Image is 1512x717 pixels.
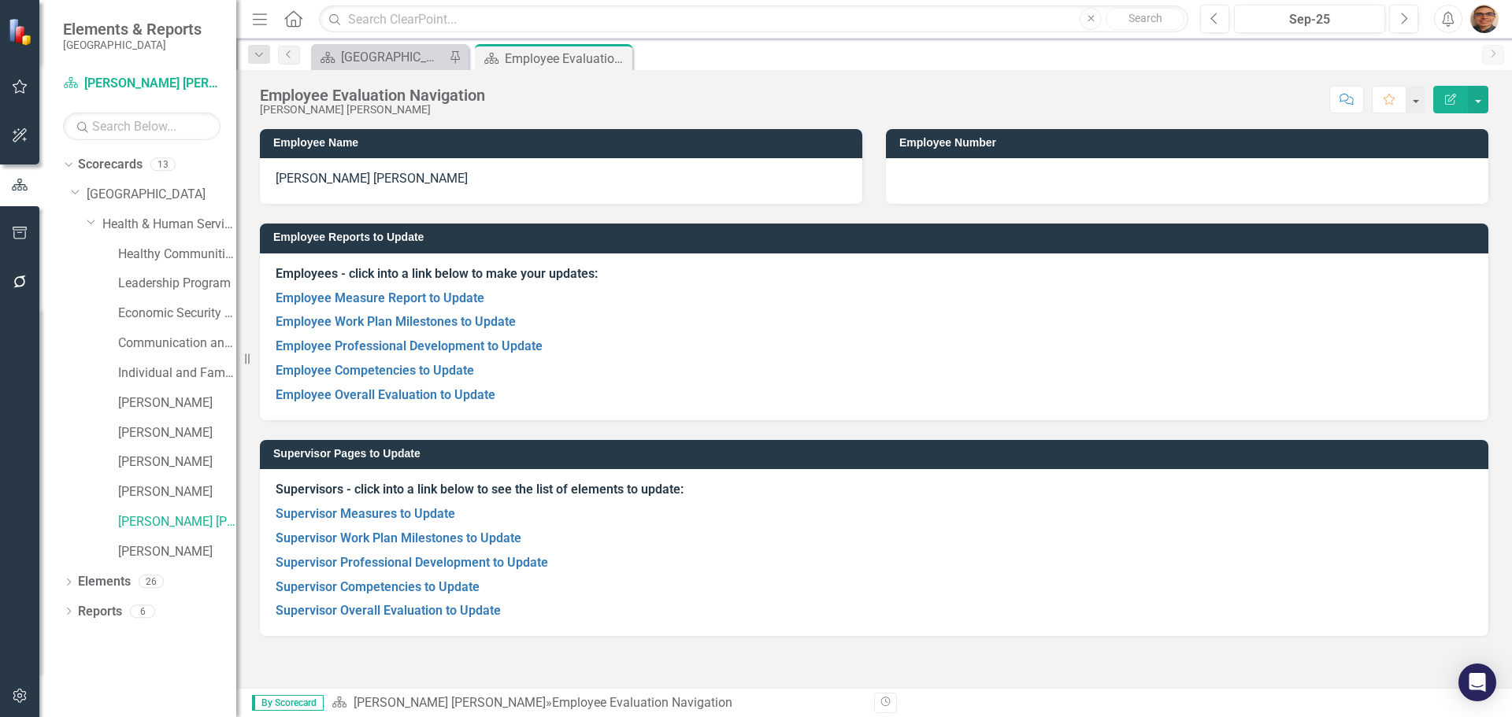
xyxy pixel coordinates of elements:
[63,20,202,39] span: Elements & Reports
[273,137,854,149] h3: Employee Name
[8,18,35,46] img: ClearPoint Strategy
[276,170,847,188] p: [PERSON_NAME] [PERSON_NAME]
[1106,8,1184,30] button: Search
[78,156,143,174] a: Scorecards
[276,603,501,618] a: Supervisor Overall Evaluation to Update
[1458,663,1496,701] div: Open Intercom Messenger
[63,75,220,93] a: [PERSON_NAME] [PERSON_NAME]
[276,530,521,545] a: Supervisor Work Plan Milestones to Update
[319,6,1188,33] input: Search ClearPoint...
[118,453,236,471] a: [PERSON_NAME]
[273,231,1480,243] h3: Employee Reports to Update
[118,424,236,442] a: [PERSON_NAME]
[354,695,546,710] a: [PERSON_NAME] [PERSON_NAME]
[315,47,445,67] a: [GEOGRAPHIC_DATA]
[63,39,202,51] small: [GEOGRAPHIC_DATA]
[1128,12,1162,24] span: Search
[260,104,485,116] div: [PERSON_NAME] [PERSON_NAME]
[341,47,445,67] div: [GEOGRAPHIC_DATA]
[276,555,548,570] a: Supervisor Professional Development to Update
[276,506,455,521] a: Supervisor Measures to Update
[102,216,236,234] a: Health & Human Services Department
[139,575,164,589] div: 26
[276,482,684,497] strong: Supervisors - click into a link below to see the list of elements to update:
[118,334,236,353] a: Communication and Coordination Program
[130,604,155,618] div: 6
[505,49,628,68] div: Employee Evaluation Navigation
[899,137,1480,149] h3: Employee Number
[276,266,598,281] strong: Employees - click into a link below to make your updates:
[276,363,474,378] a: Employee Competencies to Update
[118,483,236,501] a: [PERSON_NAME]
[118,364,236,383] a: Individual and Family Health Program
[118,275,236,293] a: Leadership Program
[118,543,236,561] a: [PERSON_NAME]
[552,695,732,710] div: Employee Evaluation Navigation
[78,603,122,621] a: Reports
[1240,10,1380,29] div: Sep-25
[252,695,324,711] span: By Scorecard
[276,579,480,594] a: Supervisor Competencies to Update
[63,113,220,140] input: Search Below...
[276,338,543,353] a: Employee Professional Development to Update
[78,573,131,591] a: Elements
[276,387,495,402] a: Employee Overall Evaluation to Update
[260,87,485,104] div: Employee Evaluation Navigation
[118,394,236,412] a: [PERSON_NAME]
[118,513,236,531] a: [PERSON_NAME] [PERSON_NAME]
[87,186,236,204] a: [GEOGRAPHIC_DATA]
[273,448,1480,460] h3: Supervisor Pages to Update
[1470,5,1499,33] img: Brian Gage
[332,694,862,712] div: »
[150,158,176,172] div: 13
[118,246,236,264] a: Healthy Communities Program
[118,305,236,323] a: Economic Security Program
[1234,5,1385,33] button: Sep-25
[276,314,516,329] a: Employee Work Plan Milestones to Update
[276,290,484,305] a: Employee Measure Report to Update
